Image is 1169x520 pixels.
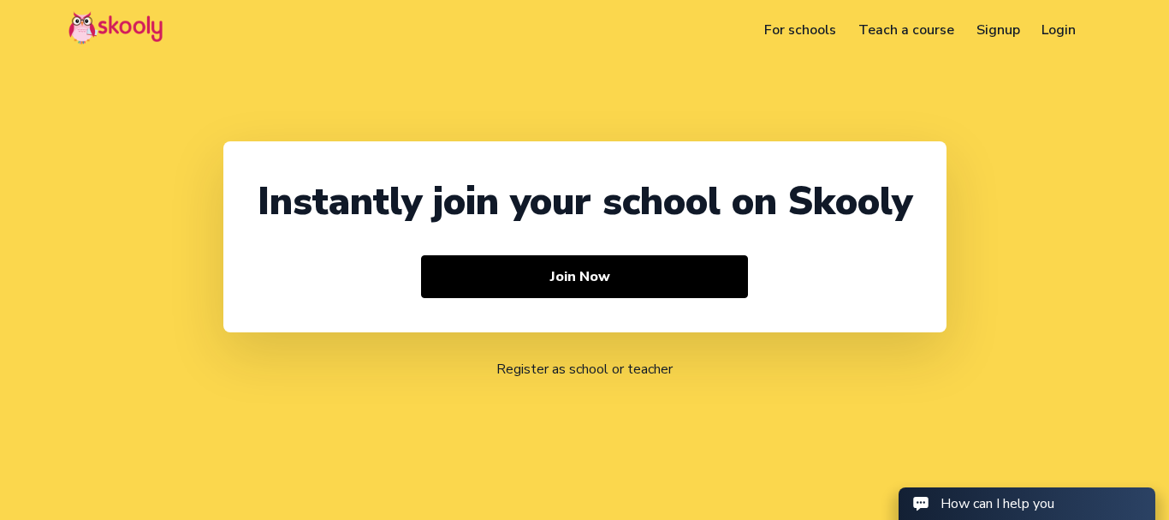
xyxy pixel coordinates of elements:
img: Skooly [68,11,163,45]
a: Signup [965,16,1031,44]
a: Teach a course [847,16,965,44]
button: Join Now [421,255,749,298]
a: Register as school or teacher [496,360,673,379]
div: Instantly join your school on Skooly [258,176,912,228]
a: Login [1030,16,1087,44]
a: For schools [754,16,848,44]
